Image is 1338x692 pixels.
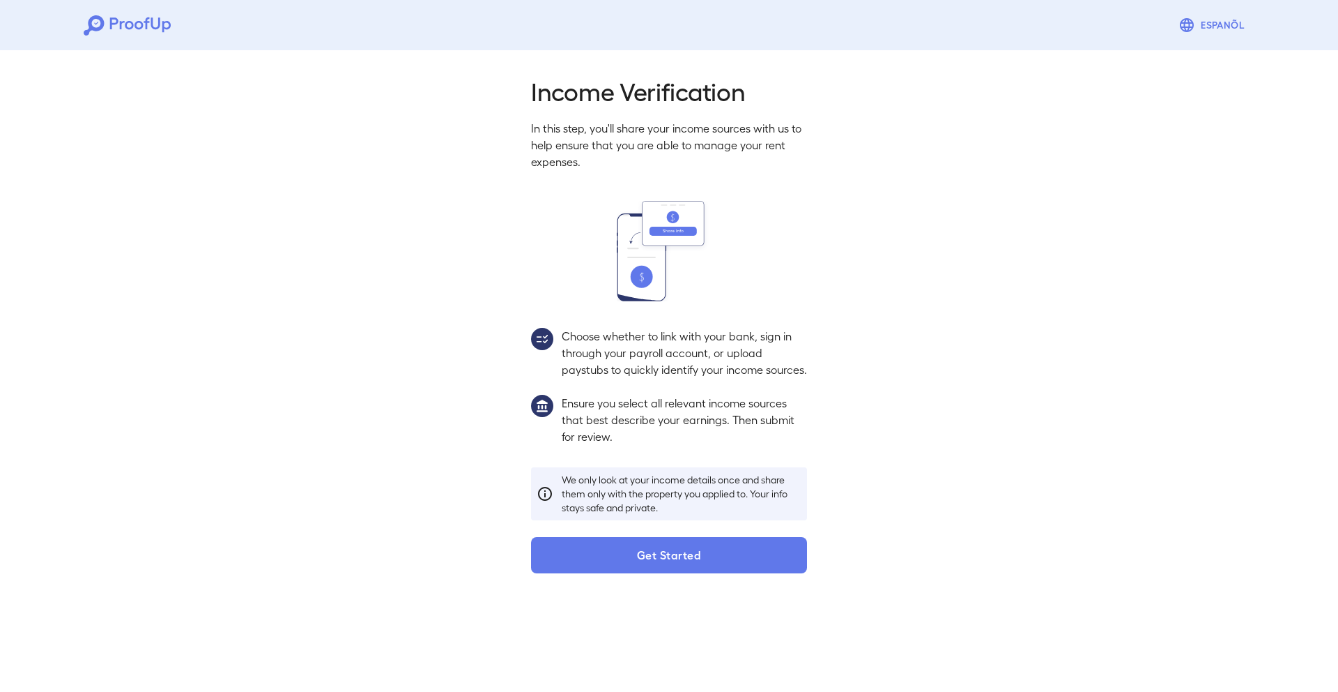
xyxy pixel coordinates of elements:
[531,395,553,417] img: group1.svg
[562,395,807,445] p: Ensure you select all relevant income sources that best describe your earnings. Then submit for r...
[531,537,807,573] button: Get Started
[531,75,807,106] h2: Income Verification
[562,328,807,378] p: Choose whether to link with your bank, sign in through your payroll account, or upload paystubs t...
[531,328,553,350] img: group2.svg
[562,473,801,515] p: We only look at your income details once and share them only with the property you applied to. Yo...
[1173,11,1254,39] button: Espanõl
[531,120,807,170] p: In this step, you'll share your income sources with us to help ensure that you are able to manage...
[617,201,721,301] img: transfer_money.svg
